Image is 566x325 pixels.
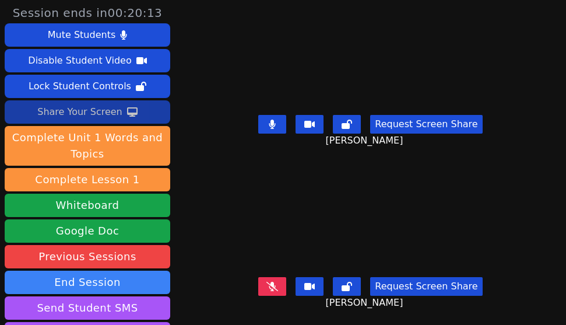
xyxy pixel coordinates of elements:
span: [PERSON_NAME] [325,134,406,148]
button: Lock Student Controls [5,75,170,98]
button: Mute Students [5,23,170,47]
button: Request Screen Share [370,115,482,134]
button: Share Your Screen [5,100,170,124]
button: Whiteboard [5,194,170,217]
button: Complete Unit 1 Words and Topics [5,126,170,166]
button: End Session [5,271,170,294]
time: 00:20:13 [108,6,163,20]
div: Mute Students [48,26,115,44]
a: Previous Sessions [5,245,170,268]
button: Send Student SMS [5,296,170,320]
div: Share Your Screen [37,103,122,121]
button: Complete Lesson 1 [5,168,170,191]
button: Request Screen Share [370,277,482,296]
a: Google Doc [5,219,170,243]
button: Disable Student Video [5,49,170,72]
div: Disable Student Video [28,51,131,70]
div: Lock Student Controls [29,77,131,96]
span: [PERSON_NAME] [325,296,406,310]
span: Session ends in [13,5,163,21]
